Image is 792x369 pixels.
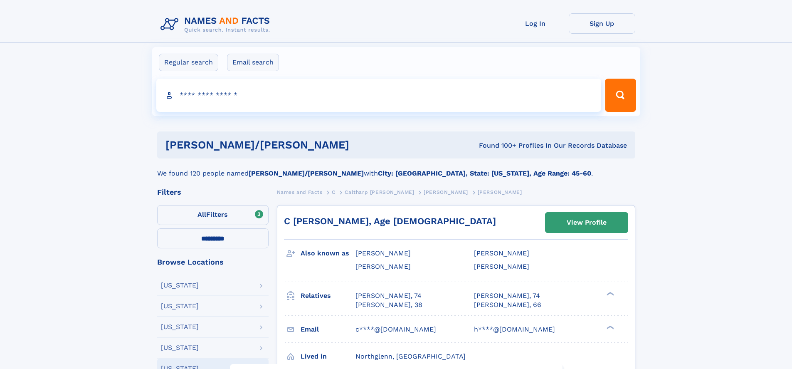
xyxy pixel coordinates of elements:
[159,54,218,71] label: Regular search
[355,249,411,257] span: [PERSON_NAME]
[545,213,628,233] a: View Profile
[301,289,355,303] h3: Relatives
[301,349,355,364] h3: Lived in
[157,205,269,225] label: Filters
[345,187,414,197] a: Caltharp [PERSON_NAME]
[355,300,422,310] a: [PERSON_NAME], 38
[604,324,614,330] div: ❯
[567,213,607,232] div: View Profile
[378,169,591,177] b: City: [GEOGRAPHIC_DATA], State: [US_STATE], Age Range: 45-60
[161,282,199,289] div: [US_STATE]
[332,187,336,197] a: C
[165,140,414,150] h1: [PERSON_NAME]/[PERSON_NAME]
[604,291,614,296] div: ❯
[332,189,336,195] span: C
[277,187,323,197] a: Names and Facts
[157,158,635,178] div: We found 120 people named with .
[156,79,602,112] input: search input
[227,54,279,71] label: Email search
[474,291,540,300] a: [PERSON_NAME], 74
[301,246,355,260] h3: Also known as
[345,189,414,195] span: Caltharp [PERSON_NAME]
[301,322,355,337] h3: Email
[157,258,269,266] div: Browse Locations
[284,216,496,226] a: C [PERSON_NAME], Age [DEMOGRAPHIC_DATA]
[569,13,635,34] a: Sign Up
[502,13,569,34] a: Log In
[355,291,422,300] a: [PERSON_NAME], 74
[474,263,529,270] span: [PERSON_NAME]
[474,249,529,257] span: [PERSON_NAME]
[424,187,468,197] a: [PERSON_NAME]
[161,324,199,330] div: [US_STATE]
[161,303,199,310] div: [US_STATE]
[355,263,411,270] span: [PERSON_NAME]
[355,352,466,360] span: Northglenn, [GEOGRAPHIC_DATA]
[478,189,522,195] span: [PERSON_NAME]
[414,141,627,150] div: Found 100+ Profiles In Our Records Database
[474,300,541,310] a: [PERSON_NAME], 66
[249,169,364,177] b: [PERSON_NAME]/[PERSON_NAME]
[197,211,206,218] span: All
[157,188,269,196] div: Filters
[424,189,468,195] span: [PERSON_NAME]
[157,13,277,36] img: Logo Names and Facts
[161,344,199,351] div: [US_STATE]
[605,79,636,112] button: Search Button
